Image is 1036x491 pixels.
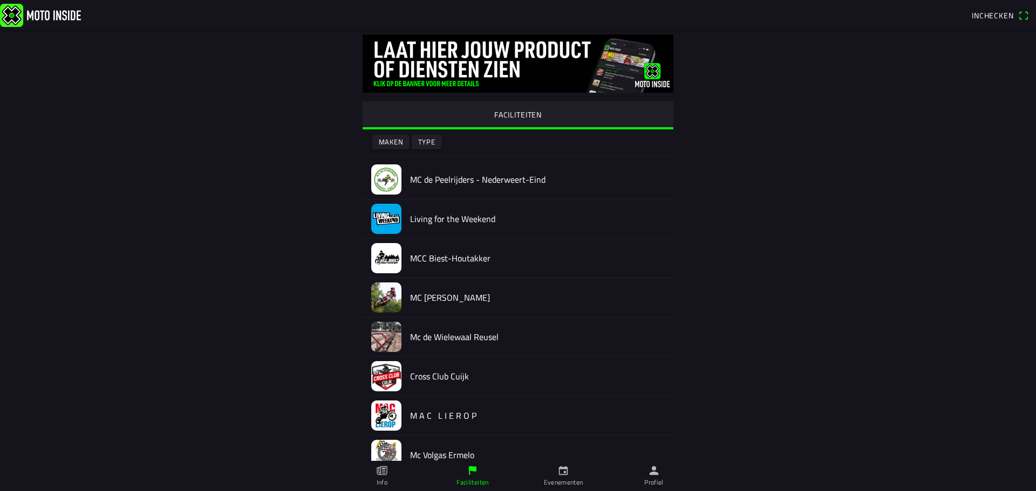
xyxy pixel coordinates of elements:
[379,139,404,146] ion-text: Maken
[544,478,583,487] ion-label: Evenementen
[410,411,665,421] h2: M A C L I E R O P
[363,101,673,129] ion-segment-button: FACILITEITEN
[377,478,387,487] ion-label: Info
[410,175,665,185] h2: MC de Peelrijders - Nederweert-Eind
[467,465,479,476] ion-icon: flag
[371,400,401,431] img: sCleOuLcZu0uXzcCJj7MbjlmDPuiK8LwTvsfTPE1.png
[371,440,401,470] img: fZaLbSkDvnr1C4GUSZfQfuKvSpE6MliCMoEx3pMa.jpg
[410,293,665,303] h2: MC [PERSON_NAME]
[371,204,401,234] img: iSUQscf9i1joESlnIyEiMfogXz7Bc5tjPeDLpnIM.jpeg
[371,164,401,195] img: aAdPnaJ0eM91CyR0W3EJwaucQemX36SUl3ujApoD.jpeg
[410,253,665,264] h2: MCC Biest-Houtakker
[410,214,665,224] h2: Living for the Weekend
[371,282,401,313] img: OVnFQxerog5cC59gt7GlBiORcCq4WNUAybko3va6.jpeg
[557,465,569,476] ion-icon: calendar
[412,135,442,149] ion-button: Type
[371,322,401,352] img: YWMvcvOLWY37agttpRZJaAs8ZAiLaNCKac4Ftzsi.jpeg
[966,6,1034,24] a: Incheckenqr scanner
[644,478,664,487] ion-label: Profiel
[371,243,401,273] img: blYthksgOceLkNu2ej2JKmd89r2Pk2JqgKxchyE3.jpg
[371,361,401,391] img: vKiD6aWk1KGCV7kxOazT7ShHwSDtaq6zenDXxJPe.jpeg
[456,478,488,487] ion-label: Faciliteiten
[410,332,665,342] h2: Mc de Wielewaal Reusel
[972,10,1014,21] span: Inchecken
[363,34,673,93] img: gq2TelBLMmpi4fWFHNg00ygdNTGbkoIX0dQjbKR7.jpg
[376,465,388,476] ion-icon: paper
[410,371,665,382] h2: Cross Club Cuijk
[648,465,660,476] ion-icon: person
[410,450,665,460] h2: Mc Volgas Ermelo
